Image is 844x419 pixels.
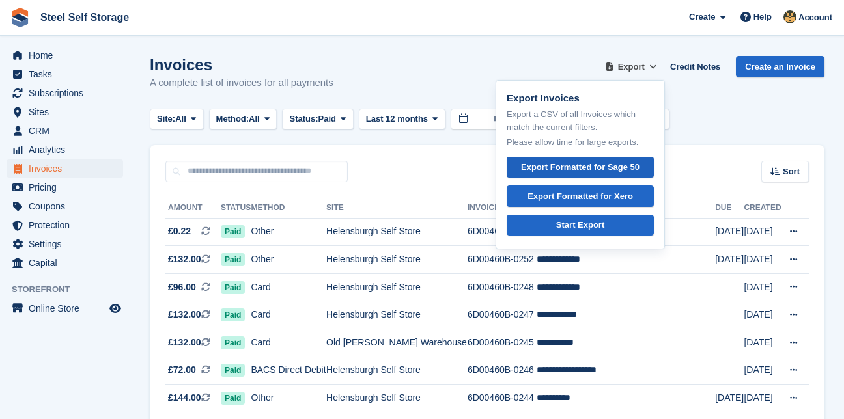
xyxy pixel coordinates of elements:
[29,159,107,178] span: Invoices
[29,141,107,159] span: Analytics
[468,198,537,219] th: Invoice Number
[251,218,326,246] td: Other
[715,218,744,246] td: [DATE]
[216,113,249,126] span: Method:
[618,61,645,74] span: Export
[10,8,30,27] img: stora-icon-8386f47178a22dfd0bd8f6a31ec36ba5ce8667c1dd55bd0f319d3a0aa187defe.svg
[753,10,772,23] span: Help
[468,218,537,246] td: 6D00460B-0255
[468,273,537,301] td: 6D00460B-0248
[221,253,245,266] span: Paid
[7,65,123,83] a: menu
[251,385,326,412] td: Other
[29,299,107,318] span: Online Store
[168,308,201,321] span: £132.00
[527,190,633,203] div: Export Formatted for Xero
[744,329,781,357] td: [DATE]
[7,159,123,178] a: menu
[798,11,832,24] span: Account
[107,301,123,316] a: Preview store
[744,273,781,301] td: [DATE]
[326,218,468,246] td: Helensburgh Self Store
[7,178,123,196] a: menu
[507,215,654,236] a: Start Export
[35,7,134,28] a: Steel Self Storage
[556,219,604,232] div: Start Export
[157,113,175,126] span: Site:
[289,113,318,126] span: Status:
[168,252,201,266] span: £132.00
[326,329,468,357] td: Old [PERSON_NAME] Warehouse
[689,10,715,23] span: Create
[7,103,123,121] a: menu
[7,254,123,272] a: menu
[12,283,130,296] span: Storefront
[251,301,326,329] td: Card
[326,198,468,219] th: Site
[7,299,123,318] a: menu
[168,391,201,405] span: £144.00
[150,109,204,130] button: Site: All
[251,198,326,219] th: Method
[468,301,537,329] td: 6D00460B-0247
[175,113,186,126] span: All
[165,198,221,219] th: Amount
[366,113,428,126] span: Last 12 months
[468,357,537,385] td: 6D00460B-0246
[29,216,107,234] span: Protection
[359,109,445,130] button: Last 12 months
[521,161,640,174] div: Export Formatted for Sage 50
[7,197,123,215] a: menu
[251,246,326,274] td: Other
[507,108,654,133] p: Export a CSV of all Invoices which match the current filters.
[221,364,245,377] span: Paid
[29,235,107,253] span: Settings
[744,385,781,412] td: [DATE]
[7,122,123,140] a: menu
[29,84,107,102] span: Subscriptions
[744,357,781,385] td: [DATE]
[318,113,336,126] span: Paid
[249,113,260,126] span: All
[507,185,654,207] a: Export Formatted for Xero
[7,46,123,64] a: menu
[507,91,654,106] p: Export Invoices
[326,385,468,412] td: Helensburgh Self Store
[7,216,123,234] a: menu
[221,308,245,321] span: Paid
[168,280,196,294] span: £96.00
[29,65,107,83] span: Tasks
[715,246,744,274] td: [DATE]
[744,246,781,274] td: [DATE]
[715,198,744,219] th: Due
[507,157,654,178] a: Export Formatted for Sage 50
[29,103,107,121] span: Sites
[29,122,107,140] span: CRM
[221,336,245,349] span: Paid
[602,56,660,77] button: Export
[715,385,744,412] td: [DATE]
[744,301,781,329] td: [DATE]
[468,246,537,274] td: 6D00460B-0252
[7,141,123,159] a: menu
[251,357,326,385] td: BACS Direct Debit
[736,56,824,77] a: Create an Invoice
[29,254,107,272] span: Capital
[783,10,796,23] img: James Steel
[326,357,468,385] td: Helensburgh Self Store
[150,56,333,74] h1: Invoices
[168,224,191,238] span: £0.22
[29,178,107,196] span: Pricing
[665,56,725,77] a: Credit Notes
[326,301,468,329] td: Helensburgh Self Store
[150,75,333,90] p: A complete list of invoices for all payments
[744,218,781,246] td: [DATE]
[744,198,781,219] th: Created
[221,225,245,238] span: Paid
[7,235,123,253] a: menu
[29,46,107,64] span: Home
[209,109,277,130] button: Method: All
[168,363,196,377] span: £72.00
[251,329,326,357] td: Card
[468,329,537,357] td: 6D00460B-0245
